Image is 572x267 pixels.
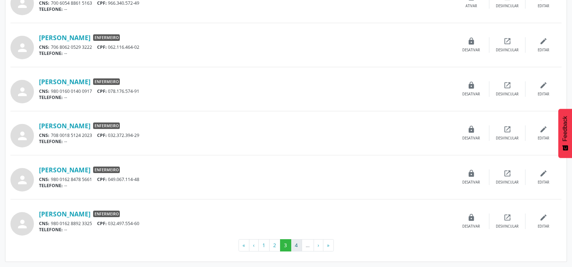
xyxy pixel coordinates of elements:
div: -- [39,6,453,12]
span: CPF: [97,88,107,94]
div: 980 0162 8478 5661 049.067.114-48 [39,176,453,182]
span: Enfermeiro [93,167,120,173]
span: CPF: [97,132,107,138]
span: TELEFONE: [39,94,63,100]
i: edit [540,169,547,177]
span: Enfermeiro [93,211,120,217]
i: person [16,41,29,54]
span: TELEFONE: [39,6,63,12]
div: Desvincular [496,4,519,9]
button: Go to previous page [249,239,259,251]
div: Desvincular [496,224,519,229]
i: lock [467,125,475,133]
div: 708 0018 5124 2023 032.372.394-29 [39,132,453,138]
div: Desvincular [496,92,519,97]
div: -- [39,50,453,56]
i: open_in_new [503,81,511,89]
button: Go to page 4 [291,239,302,251]
span: CNS: [39,176,49,182]
a: [PERSON_NAME] [39,122,91,130]
i: edit [540,37,547,45]
ul: Pagination [10,239,562,251]
div: -- [39,227,453,233]
i: person [16,218,29,231]
div: Desativar [462,180,480,185]
span: TELEFONE: [39,227,63,233]
button: Go to next page [314,239,323,251]
span: CPF: [97,220,107,227]
button: Go to page 1 [258,239,270,251]
i: edit [540,81,547,89]
span: CNS: [39,132,49,138]
div: -- [39,94,453,100]
div: Desativar [462,92,480,97]
div: Editar [538,224,549,229]
div: Desativar [462,224,480,229]
button: Go to page 2 [269,239,280,251]
a: [PERSON_NAME] [39,166,91,174]
div: 980 0162 8892 3325 032.497.554-60 [39,220,453,227]
span: TELEFONE: [39,138,63,145]
span: CPF: [97,176,107,182]
span: Feedback [562,116,568,141]
i: edit [540,125,547,133]
div: Editar [538,92,549,97]
i: open_in_new [503,214,511,221]
span: CNS: [39,44,49,50]
span: CNS: [39,88,49,94]
i: open_in_new [503,169,511,177]
div: -- [39,182,453,189]
div: Desativar [462,48,480,53]
i: edit [540,214,547,221]
span: CPF: [97,44,107,50]
i: lock [467,169,475,177]
div: -- [39,138,453,145]
a: [PERSON_NAME] [39,210,91,218]
div: Desvincular [496,180,519,185]
span: TELEFONE: [39,182,63,189]
div: Editar [538,4,549,9]
div: Editar [538,136,549,141]
i: person [16,85,29,98]
i: person [16,129,29,142]
a: [PERSON_NAME] [39,34,91,42]
div: Desvincular [496,48,519,53]
i: open_in_new [503,37,511,45]
span: TELEFONE: [39,50,63,56]
i: lock [467,81,475,89]
div: 706 8062 0529 3222 062.116.464-02 [39,44,453,50]
i: lock [467,37,475,45]
a: [PERSON_NAME] [39,78,91,86]
span: Enfermeiro [93,122,120,129]
i: lock [467,214,475,221]
button: Go to page 3 [280,239,291,251]
i: person [16,173,29,186]
span: Enfermeiro [93,34,120,41]
div: Editar [538,48,549,53]
div: Desativar [462,136,480,141]
button: Go to last page [323,239,334,251]
i: open_in_new [503,125,511,133]
div: Desvincular [496,136,519,141]
button: Go to first page [239,239,249,251]
span: Enfermeiro [93,78,120,85]
div: 980 0160 0140 0917 078.176.574-91 [39,88,453,94]
span: CNS: [39,220,49,227]
div: Editar [538,180,549,185]
div: Ativar [466,4,477,9]
button: Feedback - Mostrar pesquisa [558,109,572,158]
